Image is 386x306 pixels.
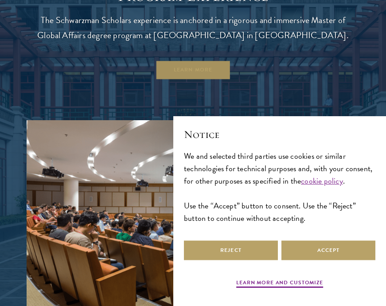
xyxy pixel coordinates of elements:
[184,240,278,260] button: Reject
[155,60,231,80] a: Learn More
[301,175,343,187] a: cookie policy
[34,12,353,43] p: The Schwarzman Scholars experience is anchored in a rigorous and immersive Master of Global Affai...
[184,150,375,224] div: We and selected third parties use cookies or similar technologies for technical purposes and, wit...
[236,279,323,289] button: Learn more and customize
[184,127,375,142] h2: Notice
[281,240,375,260] button: Accept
